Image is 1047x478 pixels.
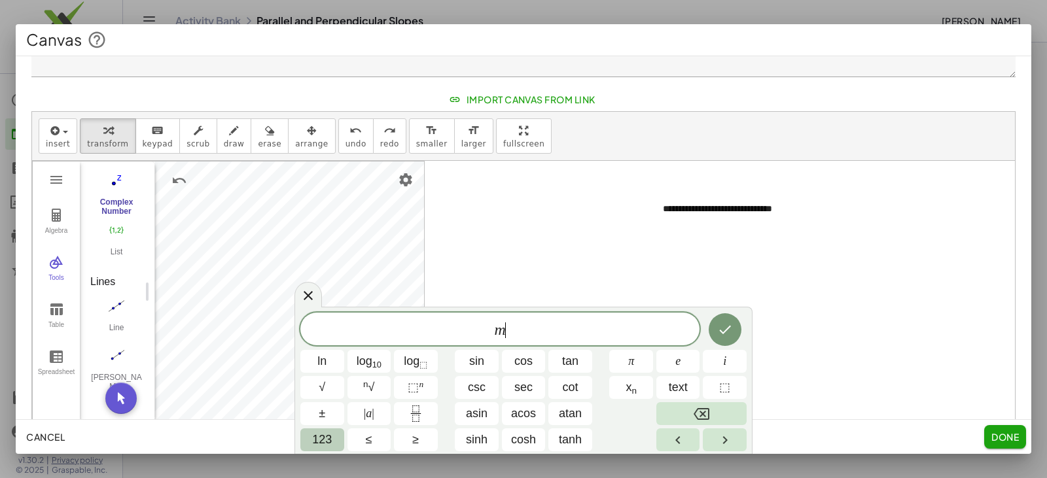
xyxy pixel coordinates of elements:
[347,376,391,399] button: nth root
[300,428,344,451] button: Default keyboard
[338,118,374,154] button: undoundo
[559,405,582,422] span: atan
[656,428,700,451] button: Left arrow
[563,379,578,396] span: cot
[32,161,425,422] div: Graphing Calculator
[295,139,328,148] span: arrange
[609,376,653,399] button: Subscript
[80,118,135,154] button: transform
[90,373,143,391] div: [PERSON_NAME]
[105,383,137,414] button: Move. Drag or select object
[349,123,362,139] i: undo
[35,274,77,292] div: Tools
[425,123,438,139] i: format_size
[514,379,533,396] span: sec
[373,118,406,154] button: redoredo
[548,350,592,373] button: Tangent
[416,139,448,148] span: smaller
[224,139,245,148] span: draw
[631,386,637,396] sub: n
[87,139,128,148] span: transform
[21,425,70,449] button: Cancel
[503,139,544,148] span: fullscreen
[26,29,82,50] span: Canvas
[46,139,70,148] span: insert
[562,352,578,370] span: tan
[626,379,637,396] span: x
[90,247,143,265] div: List
[319,405,325,422] span: ±
[419,379,423,389] sup: n
[135,118,181,154] button: keyboardkeypad
[505,322,506,338] span: ​
[408,381,419,394] span: ⬚
[628,352,634,370] span: π
[703,350,747,373] button: i
[466,405,488,422] span: asin
[383,123,396,139] i: redo
[347,428,391,451] button: Less than or equal
[39,118,77,154] button: insert
[186,139,210,148] span: scrub
[394,402,438,425] button: Fraction
[288,118,335,154] button: arrange
[511,405,536,422] span: acos
[300,376,344,399] button: Square root
[461,139,486,148] span: larger
[548,428,592,451] button: Hyperbolic tangent
[300,402,344,425] button: Plus minus
[675,352,681,370] span: e
[394,428,438,451] button: Greater than or equal
[35,321,77,339] div: Table
[394,376,438,399] button: Superscript
[347,402,391,425] button: Absolute value
[466,431,488,449] span: sinh
[454,118,493,154] button: format_sizelarger
[656,376,700,399] button: Text
[363,379,368,389] sup: n
[168,169,191,192] button: Undo
[143,139,173,148] span: keypad
[394,350,438,373] button: Logarithm with base
[317,352,327,370] span: ln
[372,360,382,369] sub: 10
[35,227,77,245] div: Algebra
[90,274,134,290] div: Lines
[251,118,289,154] button: erase
[703,376,747,399] button: Placeholder
[468,379,486,396] span: csc
[364,405,374,422] span: a
[409,118,455,154] button: format_sizesmaller
[347,350,391,373] button: Logarithm
[151,123,164,139] i: keyboard
[312,431,332,449] span: 123
[719,379,730,396] span: ⬚
[90,394,143,441] button: Vector. Select starting point, then end point
[496,118,552,154] button: fullscreen
[90,197,143,216] div: Complex Number
[412,431,419,449] span: ≥
[155,162,424,422] canvas: Graphics View 1
[723,352,726,370] span: i
[502,350,546,373] button: Cosine
[372,407,374,420] span: |
[548,402,592,425] button: Arctangent
[394,168,417,192] button: Settings
[656,350,700,373] button: e
[366,431,372,449] span: ≤
[419,360,427,369] sub: ⬚
[469,352,484,370] span: sin
[548,376,592,399] button: Cotangent
[984,425,1026,449] button: Done
[455,376,499,399] button: Cosecant
[404,352,427,370] span: log
[363,379,374,396] span: √
[346,139,366,148] span: undo
[357,352,382,370] span: log
[26,431,65,443] span: Cancel
[90,169,143,216] button: Complex Number. Select position
[609,350,653,373] button: π
[502,402,546,425] button: Arccosine
[319,379,325,396] span: √
[703,428,747,451] button: Right arrow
